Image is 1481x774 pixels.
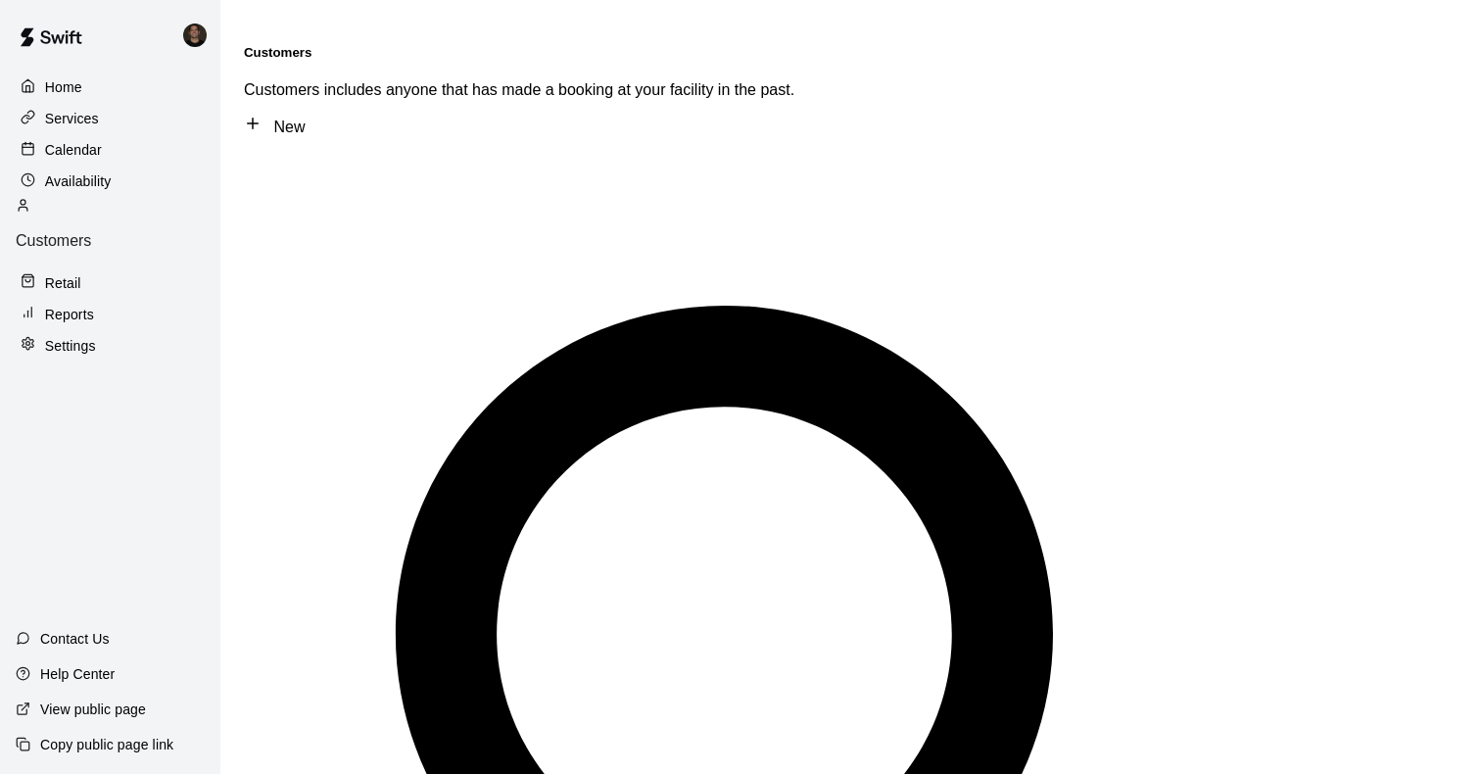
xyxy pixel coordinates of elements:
p: Customers [16,232,205,250]
p: View public page [40,700,146,719]
p: Retail [45,273,81,293]
a: Customers [16,198,205,266]
a: Reports [16,300,205,329]
a: Calendar [16,135,205,165]
a: Settings [16,331,205,361]
p: Contact Us [40,629,110,649]
a: Services [16,104,205,133]
a: Availability [16,167,205,196]
a: Home [16,73,205,102]
img: Kyle Harris [183,24,207,47]
p: Calendar [45,140,102,160]
p: Services [45,109,99,128]
p: Help Center [40,664,115,684]
p: Copy public page link [40,735,173,754]
a: Retail [16,268,205,298]
p: Home [45,77,82,97]
p: Customers includes anyone that has made a booking at your facility in the past. [244,81,1457,99]
div: Customers [16,198,205,250]
p: Reports [45,305,94,324]
h5: Customers [244,45,1457,60]
a: New [244,119,305,135]
p: Settings [45,336,96,356]
div: Kyle Harris [179,16,220,55]
p: Availability [45,171,112,191]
